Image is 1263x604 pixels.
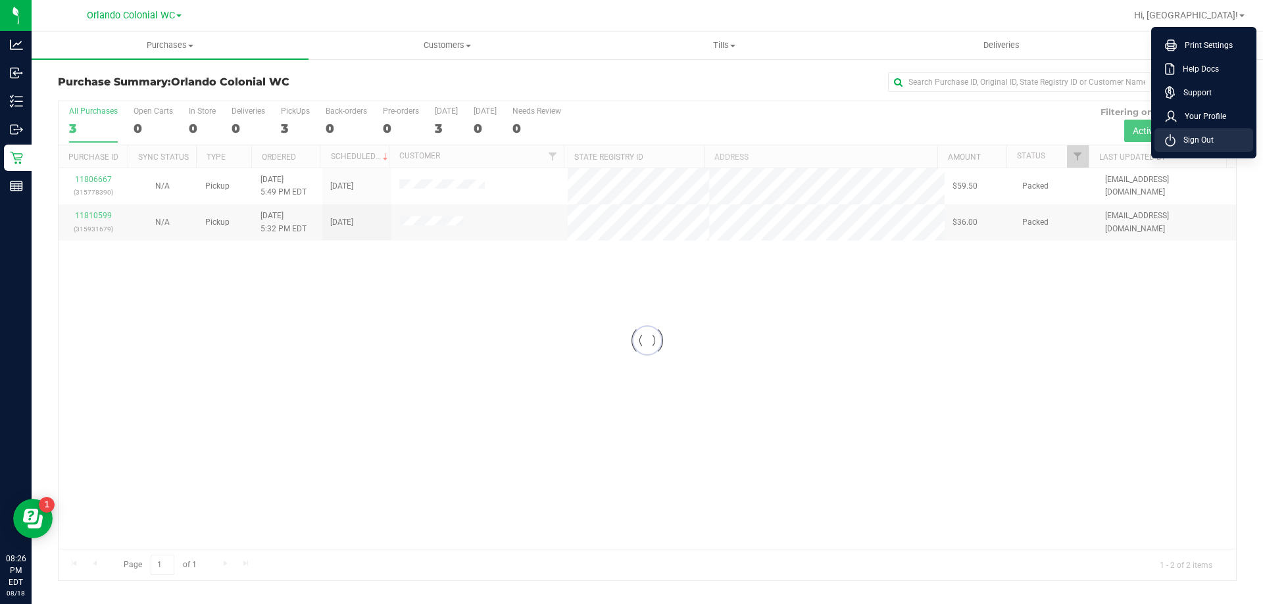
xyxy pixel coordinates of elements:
[1177,39,1233,52] span: Print Settings
[10,95,23,108] inline-svg: Inventory
[32,39,309,51] span: Purchases
[171,76,289,88] span: Orlando Colonial WC
[309,39,585,51] span: Customers
[13,499,53,538] iframe: Resource center
[586,39,862,51] span: Tills
[1176,86,1212,99] span: Support
[10,38,23,51] inline-svg: Analytics
[1134,10,1238,20] span: Hi, [GEOGRAPHIC_DATA]!
[1176,133,1214,147] span: Sign Out
[6,588,26,598] p: 08/18
[39,497,55,513] iframe: Resource center unread badge
[1165,62,1248,76] a: Help Docs
[32,32,309,59] a: Purchases
[10,66,23,80] inline-svg: Inbound
[58,76,451,88] h3: Purchase Summary:
[585,32,862,59] a: Tills
[1175,62,1219,76] span: Help Docs
[10,151,23,164] inline-svg: Retail
[888,72,1151,92] input: Search Purchase ID, Original ID, State Registry ID or Customer Name...
[863,32,1140,59] a: Deliveries
[1177,110,1226,123] span: Your Profile
[1154,128,1253,152] li: Sign Out
[10,123,23,136] inline-svg: Outbound
[6,553,26,588] p: 08:26 PM EDT
[966,39,1037,51] span: Deliveries
[87,10,175,21] span: Orlando Colonial WC
[10,179,23,193] inline-svg: Reports
[1165,86,1248,99] a: Support
[309,32,585,59] a: Customers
